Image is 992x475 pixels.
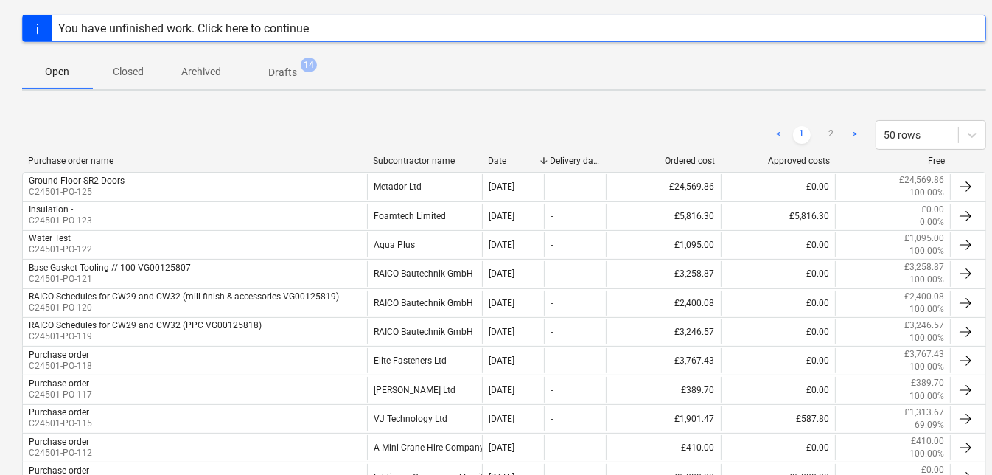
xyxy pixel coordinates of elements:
p: £3,246.57 [904,319,944,332]
p: £24,569.86 [899,174,944,187]
p: C24501-PO-122 [29,243,92,256]
div: £5,816.30 [606,204,721,229]
p: 69.09% [915,419,944,431]
p: 100.00% [909,361,944,373]
div: Purchase order [29,437,89,447]
div: Insulation - [29,204,73,215]
div: Purchase order name [28,156,361,166]
p: Open [40,64,75,80]
div: VJ Technology Ltd [367,406,482,431]
p: £3,767.43 [904,348,944,361]
div: - [551,414,553,424]
div: Purchase order [29,350,89,360]
div: £3,258.87 [606,261,721,286]
p: £1,095.00 [904,232,944,245]
div: Metador Ltd [367,174,482,199]
div: £1,095.00 [606,232,721,257]
p: C24501-PO-123 [29,215,92,227]
p: C24501-PO-117 [29,389,92,401]
p: C24501-PO-120 [29,302,339,314]
div: Purchase order [29,378,89,389]
div: £2,400.08 [606,291,721,316]
div: [DATE] [489,268,514,279]
p: 100.00% [909,390,944,403]
p: 100.00% [909,332,944,344]
div: [DATE] [489,327,514,337]
div: Base Gasket Tooling // 100-VG00125807 [29,263,191,273]
div: £410.00 [606,435,721,460]
div: A Mini Crane Hire Company Limited [367,435,482,460]
div: £0.00 [721,377,836,402]
div: Purchase order [29,407,89,417]
div: £0.00 [721,319,836,344]
div: Subcontractor name [373,156,476,166]
div: £3,246.57 [606,319,721,344]
a: Next page [846,126,864,144]
div: - [551,443,553,453]
p: Closed [111,64,146,80]
div: - [551,181,553,192]
div: - [551,240,553,250]
div: £587.80 [721,406,836,431]
p: £1,313.67 [904,406,944,419]
div: RAICO Bautechnik GmbH [367,319,482,344]
div: - [551,356,553,366]
p: £2,400.08 [904,291,944,303]
a: Previous page [769,126,787,144]
p: Archived [181,64,221,80]
div: You have unfinished work. Click here to continue [58,21,309,35]
div: [PERSON_NAME] Ltd [367,377,482,402]
div: £5,816.30 [721,204,836,229]
div: [DATE] [489,385,514,395]
div: [DATE] [489,356,514,366]
div: £24,569.86 [606,174,721,199]
div: Foamtech Limited [367,204,482,229]
p: £410.00 [911,435,944,448]
div: Ground Floor SR2 Doors [29,176,125,186]
div: - [551,268,553,279]
div: Water Test [29,233,71,243]
div: [DATE] [489,181,514,192]
a: Page 2 [822,126,840,144]
div: Date [488,156,538,166]
p: C24501-PO-121 [29,273,191,285]
div: - [551,211,553,221]
p: 0.00% [920,216,944,229]
p: C24501-PO-115 [29,417,92,430]
div: £389.70 [606,377,721,402]
p: 100.00% [909,274,944,286]
div: Free [842,156,945,166]
div: [DATE] [489,414,514,424]
div: RAICO Bautechnik GmbH [367,291,482,316]
div: Ordered cost [612,156,715,166]
div: £1,901.47 [606,406,721,431]
div: - [551,298,553,308]
div: [DATE] [489,240,514,250]
p: C24501-PO-118 [29,360,92,372]
p: C24501-PO-125 [29,186,125,198]
div: £0.00 [721,174,836,199]
div: RAICO Bautechnik GmbH [367,261,482,286]
div: £0.00 [721,348,836,373]
p: 100.00% [909,187,944,199]
div: [DATE] [489,211,514,221]
div: RAICO Schedules for CW29 and CW32 (mill finish & accessories VG00125819) [29,291,339,302]
p: £0.00 [921,204,944,216]
div: [DATE] [489,298,514,308]
p: 100.00% [909,448,944,460]
p: C24501-PO-112 [29,447,92,460]
p: 100.00% [909,245,944,257]
div: Aqua Plus [367,232,482,257]
div: £0.00 [721,261,836,286]
div: [DATE] [489,443,514,453]
p: Drafts [268,65,297,80]
p: 100.00% [909,303,944,316]
div: £0.00 [721,232,836,257]
div: RAICO Schedules for CW29 and CW32 (PPC VG00125818) [29,320,262,330]
div: £3,767.43 [606,348,721,373]
p: C24501-PO-119 [29,330,262,343]
div: £0.00 [721,291,836,316]
div: Delivery date [550,156,600,166]
a: Page 1 is your current page [793,126,811,144]
span: 14 [301,58,317,72]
